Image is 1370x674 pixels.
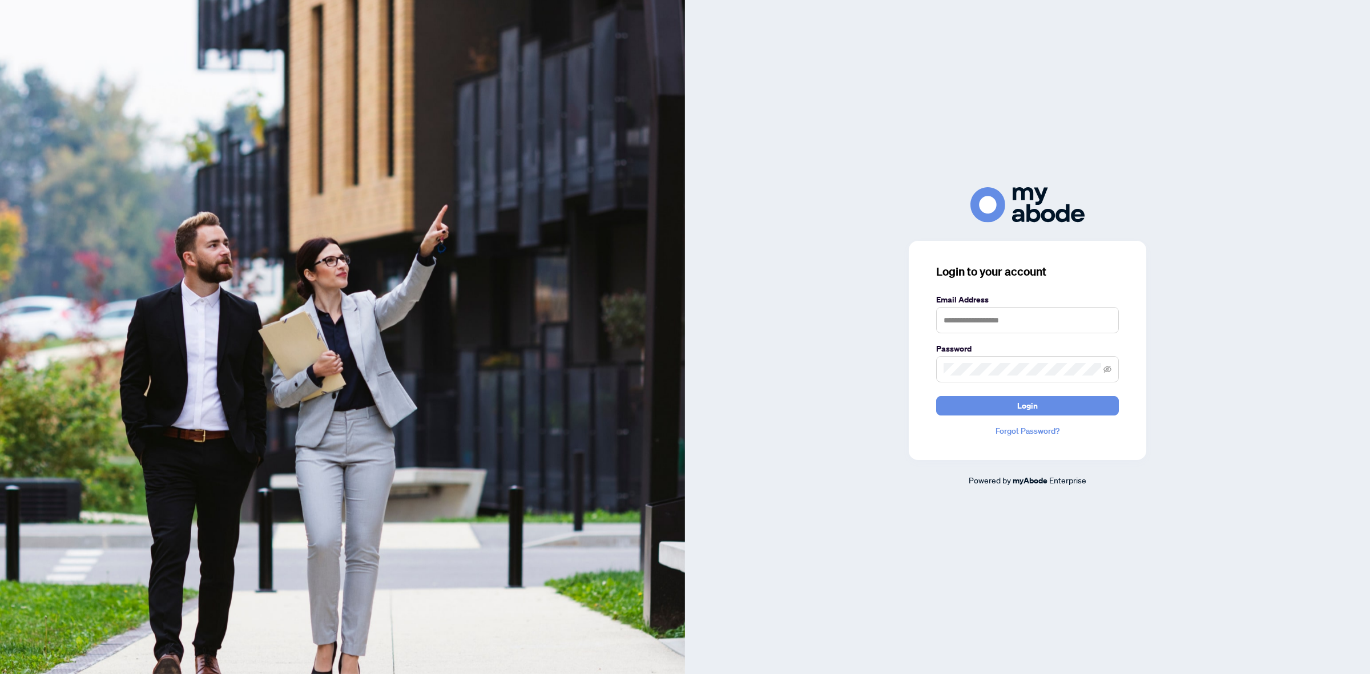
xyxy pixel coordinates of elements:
a: myAbode [1013,474,1047,487]
span: eye-invisible [1103,365,1111,373]
span: Enterprise [1049,475,1086,485]
button: Login [936,396,1119,415]
label: Email Address [936,293,1119,306]
a: Forgot Password? [936,425,1119,437]
h3: Login to your account [936,264,1119,280]
img: ma-logo [970,187,1085,222]
span: Login [1017,397,1038,415]
label: Password [936,342,1119,355]
span: Powered by [969,475,1011,485]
